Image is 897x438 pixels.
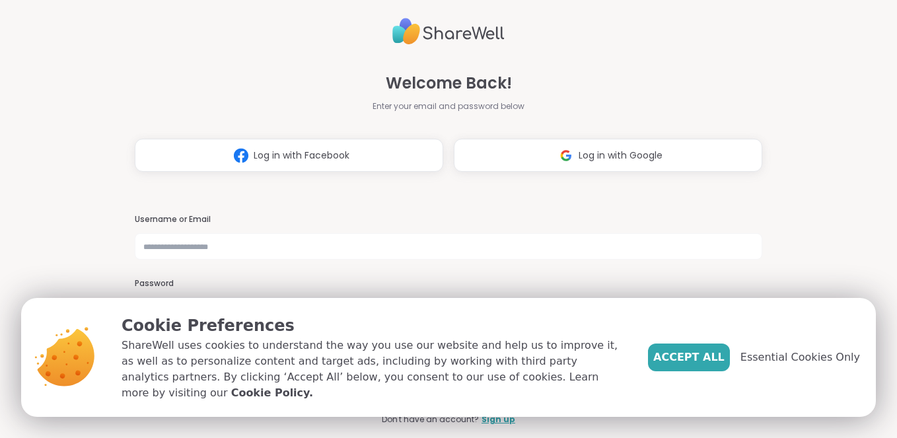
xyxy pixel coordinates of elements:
[648,344,730,371] button: Accept All
[554,143,579,168] img: ShareWell Logomark
[386,71,512,95] span: Welcome Back!
[579,149,663,163] span: Log in with Google
[135,214,763,225] h3: Username or Email
[122,338,627,401] p: ShareWell uses cookies to understand the way you use our website and help us to improve it, as we...
[231,385,313,401] a: Cookie Policy.
[229,143,254,168] img: ShareWell Logomark
[135,278,763,289] h3: Password
[392,13,505,50] img: ShareWell Logo
[482,414,515,425] a: Sign up
[740,349,860,365] span: Essential Cookies Only
[135,139,443,172] button: Log in with Facebook
[373,100,524,112] span: Enter your email and password below
[122,314,627,338] p: Cookie Preferences
[454,139,762,172] button: Log in with Google
[382,414,479,425] span: Don't have an account?
[653,349,725,365] span: Accept All
[254,149,349,163] span: Log in with Facebook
